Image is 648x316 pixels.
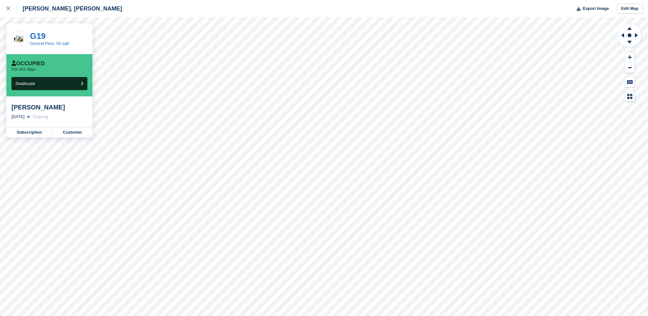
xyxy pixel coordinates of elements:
[625,91,635,102] button: Map Legend
[617,4,643,14] a: Edit Map
[30,41,69,46] a: Ground Floor, 50 sqft
[11,60,45,67] div: Occupied
[11,114,25,120] div: [DATE]
[33,114,48,120] div: Ongoing
[11,77,87,90] button: Deallocate
[30,31,46,41] a: G19
[17,5,122,12] div: [PERSON_NAME], [PERSON_NAME]
[53,127,92,137] a: Customer
[11,103,87,111] div: [PERSON_NAME]
[11,67,36,72] p: For 261 days
[625,52,635,63] button: Zoom In
[6,127,53,137] a: Subscription
[625,63,635,73] button: Zoom Out
[27,116,30,118] img: arrow-right-light-icn-cde0832a797a2874e46488d9cf13f60e5c3a73dbe684e267c42b8395dfbc2abf.svg
[625,77,635,87] button: Keyboard Shortcuts
[16,81,35,86] span: Deallocate
[573,4,609,14] button: Export Image
[12,33,26,45] img: 50-sqft-unit.jpg
[583,5,609,12] span: Export Image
